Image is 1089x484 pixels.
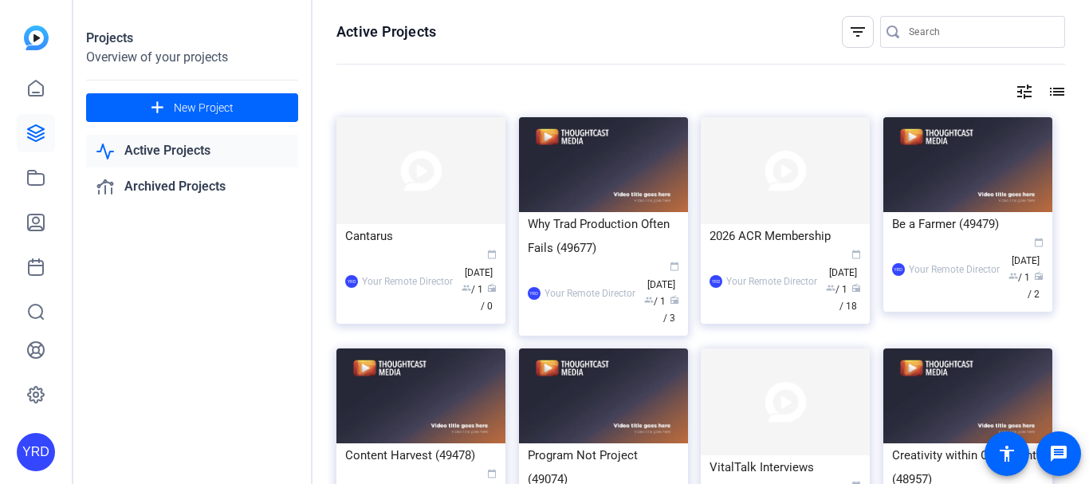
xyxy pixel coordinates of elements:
[487,283,497,293] span: radio
[1034,238,1044,247] span: calendar_today
[487,469,497,478] span: calendar_today
[647,262,679,290] span: [DATE]
[345,224,497,248] div: Cantarus
[892,263,905,276] div: YRD
[670,295,679,305] span: radio
[345,275,358,288] div: YRD
[663,296,679,324] span: / 3
[362,273,453,289] div: Your Remote Director
[909,22,1052,41] input: Search
[892,212,1044,236] div: Be a Farmer (49479)
[1012,238,1044,266] span: [DATE]
[1028,272,1044,300] span: / 2
[86,135,298,167] a: Active Projects
[848,22,867,41] mat-icon: filter_list
[481,284,497,312] span: / 0
[710,455,861,479] div: VitalTalk Interviews
[487,250,497,259] span: calendar_today
[1008,271,1018,281] span: group
[1034,271,1044,281] span: radio
[462,284,483,295] span: / 1
[86,171,298,203] a: Archived Projects
[86,48,298,67] div: Overview of your projects
[851,250,861,259] span: calendar_today
[710,224,861,248] div: 2026 ACR Membership
[710,275,722,288] div: YRD
[465,250,497,278] span: [DATE]
[909,262,1000,277] div: Your Remote Director
[839,284,861,312] span: / 18
[147,98,167,118] mat-icon: add
[644,296,666,307] span: / 1
[544,285,635,301] div: Your Remote Director
[345,443,497,467] div: Content Harvest (49478)
[1015,82,1034,101] mat-icon: tune
[829,250,861,278] span: [DATE]
[528,212,679,260] div: Why Trad Production Often Fails (49677)
[336,22,436,41] h1: Active Projects
[462,283,471,293] span: group
[86,29,298,48] div: Projects
[1008,272,1030,283] span: / 1
[726,273,817,289] div: Your Remote Director
[670,262,679,271] span: calendar_today
[1049,444,1068,463] mat-icon: message
[644,295,654,305] span: group
[86,93,298,122] button: New Project
[826,283,835,293] span: group
[1046,82,1065,101] mat-icon: list
[17,433,55,471] div: YRD
[851,283,861,293] span: radio
[174,100,234,116] span: New Project
[826,284,847,295] span: / 1
[24,26,49,50] img: blue-gradient.svg
[528,287,541,300] div: YRD
[997,444,1016,463] mat-icon: accessibility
